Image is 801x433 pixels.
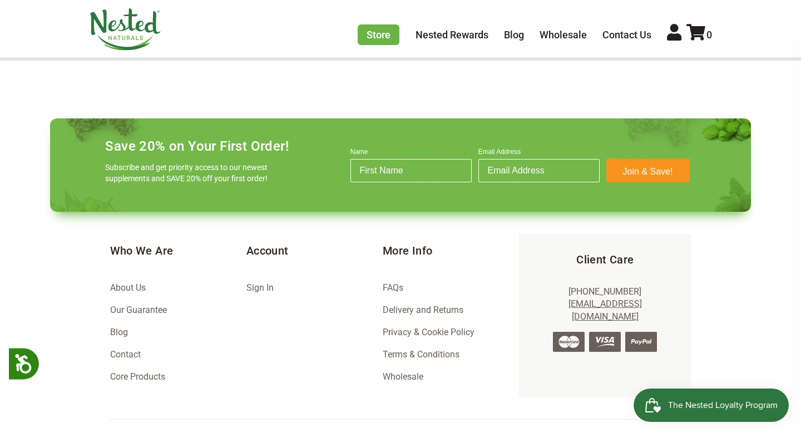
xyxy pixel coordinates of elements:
[602,29,651,41] a: Contact Us
[246,243,383,258] h5: Account
[504,29,524,41] a: Blog
[540,29,587,41] a: Wholesale
[110,327,128,337] a: Blog
[246,282,274,293] a: Sign In
[383,243,519,258] h5: More Info
[706,29,712,41] span: 0
[383,305,463,315] a: Delivery and Returns
[606,158,690,182] button: Join & Save!
[383,349,459,360] a: Terms & Conditions
[383,371,423,382] a: Wholesale
[105,138,289,154] h4: Save 20% on Your First Order!
[537,252,673,267] h5: Client Care
[89,8,161,51] img: Nested Naturals
[110,371,165,382] a: Core Products
[383,327,474,337] a: Privacy & Cookie Policy
[568,298,642,321] a: [EMAIL_ADDRESS][DOMAIN_NAME]
[110,243,246,258] h5: Who We Are
[350,159,472,182] input: First Name
[686,29,712,41] a: 0
[478,159,600,182] input: Email Address
[350,148,472,159] label: Name
[634,389,790,422] iframe: Button to open loyalty program pop-up
[478,148,600,159] label: Email Address
[110,305,167,315] a: Our Guarantee
[110,349,141,360] a: Contact
[383,282,403,293] a: FAQs
[416,29,488,41] a: Nested Rewards
[105,162,272,184] p: Subscribe and get priority access to our newest supplements and SAVE 20% off your first order!
[568,286,641,297] a: [PHONE_NUMBER]
[358,24,399,45] a: Store
[553,332,657,352] img: credit-cards.png
[110,282,146,293] a: About Us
